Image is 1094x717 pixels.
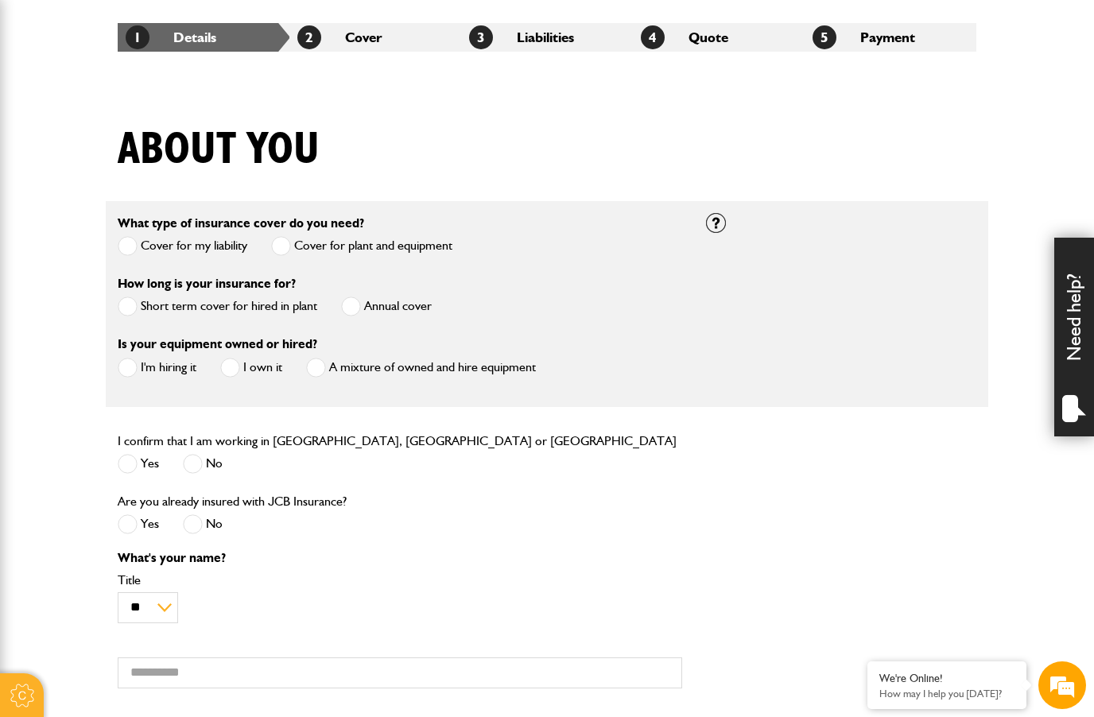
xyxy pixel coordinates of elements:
label: I'm hiring it [118,358,196,378]
li: Quote [633,23,805,52]
label: No [183,514,223,534]
li: Liabilities [461,23,633,52]
div: Need help? [1054,238,1094,436]
span: 1 [126,25,149,49]
label: Cover for my liability [118,236,247,256]
label: I own it [220,358,282,378]
label: Are you already insured with JCB Insurance? [118,495,347,508]
label: Cover for plant and equipment [271,236,452,256]
label: How long is your insurance for? [118,277,296,290]
div: We're Online! [879,672,1014,685]
span: 5 [813,25,836,49]
label: Yes [118,454,159,474]
label: No [183,454,223,474]
span: 4 [641,25,665,49]
h1: About you [118,123,320,176]
span: 2 [297,25,321,49]
span: 3 [469,25,493,49]
label: What type of insurance cover do you need? [118,217,364,230]
li: Payment [805,23,976,52]
label: Annual cover [341,296,432,316]
label: Title [118,574,682,587]
label: A mixture of owned and hire equipment [306,358,536,378]
label: Short term cover for hired in plant [118,296,317,316]
label: Is your equipment owned or hired? [118,338,317,351]
label: I confirm that I am working in [GEOGRAPHIC_DATA], [GEOGRAPHIC_DATA] or [GEOGRAPHIC_DATA] [118,435,677,448]
li: Cover [289,23,461,52]
p: How may I help you today? [879,688,1014,700]
p: What's your name? [118,552,682,564]
label: Yes [118,514,159,534]
li: Details [118,23,289,52]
